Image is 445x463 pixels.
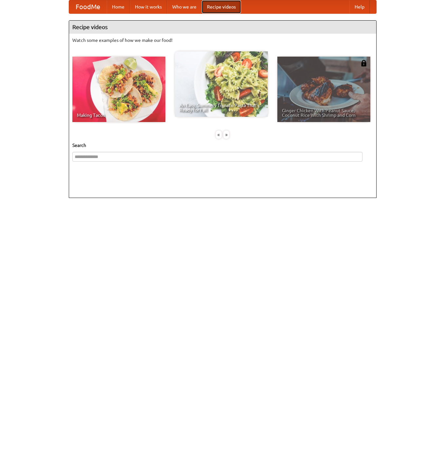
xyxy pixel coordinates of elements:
div: » [223,131,229,139]
h4: Recipe videos [69,21,376,34]
a: Home [107,0,130,13]
p: Watch some examples of how we make our food! [72,37,373,44]
div: « [216,131,222,139]
span: Making Tacos [77,113,161,117]
img: 483408.png [361,60,367,66]
a: Making Tacos [72,57,165,122]
a: FoodMe [69,0,107,13]
a: Help [349,0,370,13]
a: An Easy, Summery Tomato Pasta That's Ready for Fall [175,51,268,117]
a: Who we are [167,0,202,13]
h5: Search [72,142,373,149]
a: Recipe videos [202,0,241,13]
span: An Easy, Summery Tomato Pasta That's Ready for Fall [179,103,263,112]
a: How it works [130,0,167,13]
